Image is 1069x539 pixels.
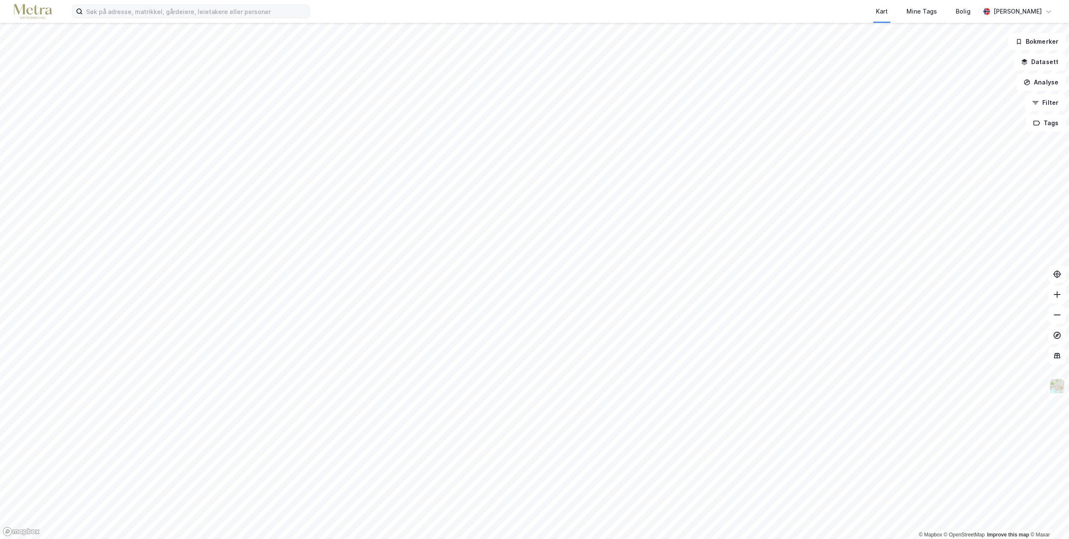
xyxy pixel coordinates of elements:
[993,6,1042,17] div: [PERSON_NAME]
[3,527,40,536] a: Mapbox homepage
[1014,53,1066,70] button: Datasett
[1016,74,1066,91] button: Analyse
[83,5,309,18] input: Søk på adresse, matrikkel, gårdeiere, leietakere eller personer
[919,532,942,538] a: Mapbox
[1027,498,1069,539] iframe: Chat Widget
[14,4,52,19] img: metra-logo.256734c3b2bbffee19d4.png
[1008,33,1066,50] button: Bokmerker
[906,6,937,17] div: Mine Tags
[876,6,888,17] div: Kart
[1026,115,1066,132] button: Tags
[944,532,985,538] a: OpenStreetMap
[956,6,971,17] div: Bolig
[1049,378,1065,394] img: Z
[987,532,1029,538] a: Improve this map
[1025,94,1066,111] button: Filter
